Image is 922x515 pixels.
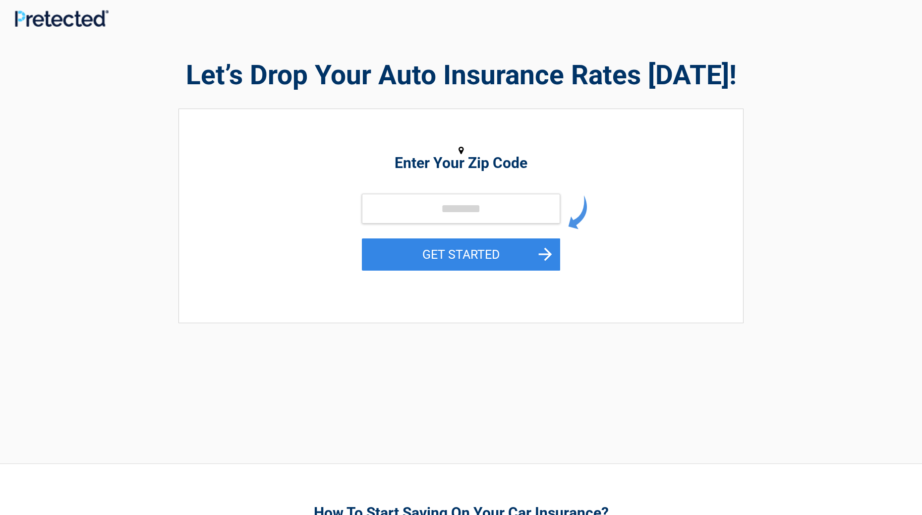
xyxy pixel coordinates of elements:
h2: Let’s Drop Your Auto Insurance Rates [DATE]! [178,57,744,94]
img: arrow [568,195,587,229]
img: Main Logo [15,10,109,27]
button: GET STARTED [362,238,560,271]
h2: Enter Your Zip Code [233,157,689,169]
